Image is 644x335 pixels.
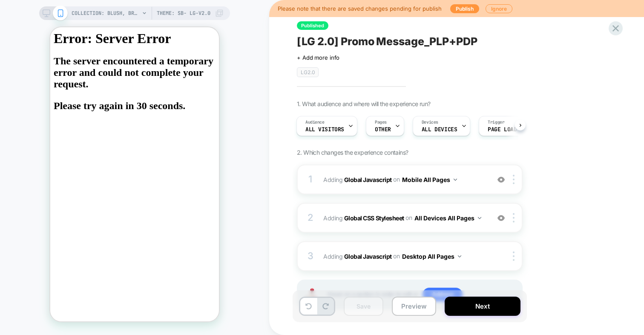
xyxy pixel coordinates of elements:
[488,119,504,125] span: Trigger
[344,252,392,260] b: Global Javascript
[306,171,315,188] div: 1
[497,214,505,222] img: crossed eye
[328,288,517,301] span: Hover on a section in order to edit or
[297,67,319,77] span: LG2.0
[3,28,165,84] h2: The server encountered a temporary error and could not complete your request.
[497,176,505,183] img: crossed eye
[297,54,339,61] span: + Add more info
[513,175,515,184] img: close
[3,73,165,84] p: Please try again in 30 seconds.
[513,213,515,222] img: close
[375,127,391,133] span: OTHER
[297,21,328,30] span: Published
[423,288,463,301] span: Add new
[486,4,512,13] button: Ignore
[323,250,486,263] span: Adding
[297,35,477,48] span: [LG 2.0] Promo Message_PLP+PDP
[157,6,210,20] span: Theme: SB- LG-v2.0
[414,212,481,224] button: All Devices All Pages
[405,212,412,223] span: on
[458,255,461,257] img: down arrow
[344,176,392,183] b: Global Javascript
[344,297,383,316] button: Save
[422,119,438,125] span: Devices
[302,288,319,301] img: Joystick
[305,127,344,133] span: All Visitors
[297,149,408,156] span: 2. Which changes the experience contains?
[445,297,520,316] button: Next
[297,100,430,107] span: 1. What audience and where will the experience run?
[306,209,315,226] div: 2
[72,6,140,20] span: COLLECTION: Blush, Bronzer & Highlighter for Mature Skin (Category)
[478,217,481,219] img: down arrow
[402,250,461,263] button: Desktop All Pages
[306,248,315,265] div: 3
[393,174,400,185] span: on
[375,119,387,125] span: Pages
[393,251,400,261] span: on
[392,297,436,316] button: Preview
[3,3,165,19] h1: Error: Server Error
[323,212,486,224] span: Adding
[488,127,517,133] span: Page Load
[422,127,457,133] span: ALL DEVICES
[450,4,479,13] button: Publish
[402,173,457,186] button: Mobile All Pages
[305,119,325,125] span: Audience
[344,214,404,221] b: Global CSS Stylesheet
[513,251,515,261] img: close
[454,179,457,181] img: down arrow
[323,173,486,186] span: Adding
